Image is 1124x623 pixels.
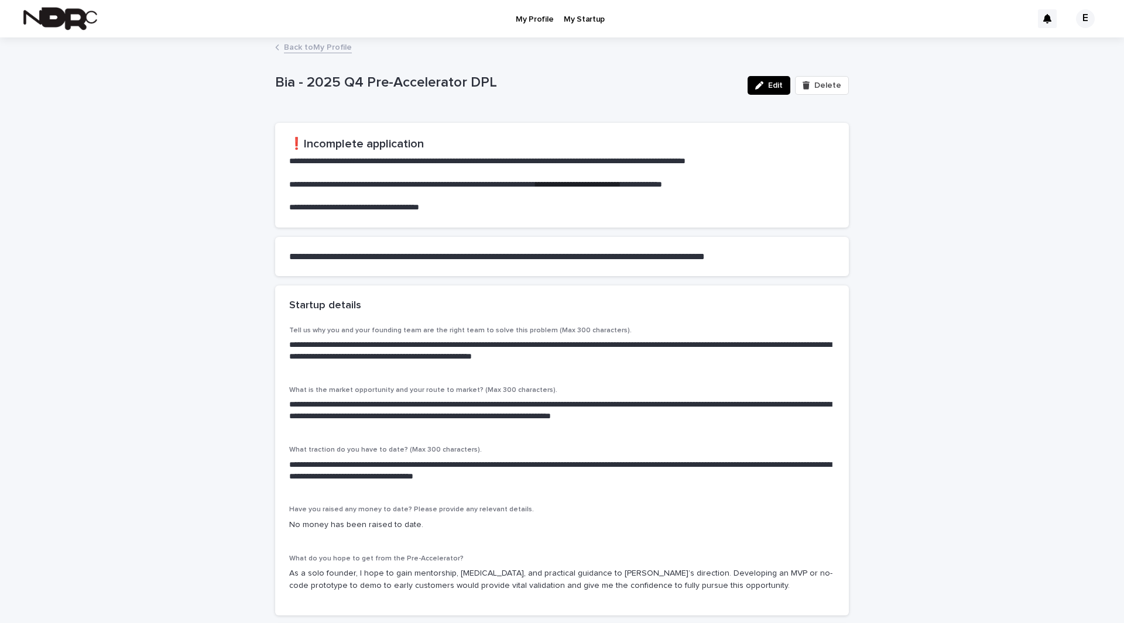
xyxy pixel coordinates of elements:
button: Edit [748,76,790,95]
div: E [1076,9,1095,28]
p: No money has been raised to date. [289,519,835,531]
span: What do you hope to get from the Pre-Accelerator? [289,555,464,562]
span: What is the market opportunity and your route to market? (Max 300 characters). [289,387,557,394]
button: Delete [795,76,849,95]
span: What traction do you have to date? (Max 300 characters). [289,446,482,453]
span: Delete [814,81,841,90]
span: Edit [768,81,783,90]
p: As a solo founder, I hope to gain mentorship, [MEDICAL_DATA], and practical guidance to [PERSON_N... [289,567,835,592]
img: fPh53EbzTSOZ76wyQ5GQ [23,7,97,30]
p: Bia - 2025 Q4 Pre-Accelerator DPL [275,74,738,91]
span: Tell us why you and your founding team are the right team to solve this problem (Max 300 characte... [289,327,632,334]
span: Have you raised any money to date? Please provide any relevant details. [289,506,534,513]
h2: ❗Incomplete application [289,137,835,151]
a: Back toMy Profile [284,40,352,53]
h2: Startup details [289,300,361,312]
